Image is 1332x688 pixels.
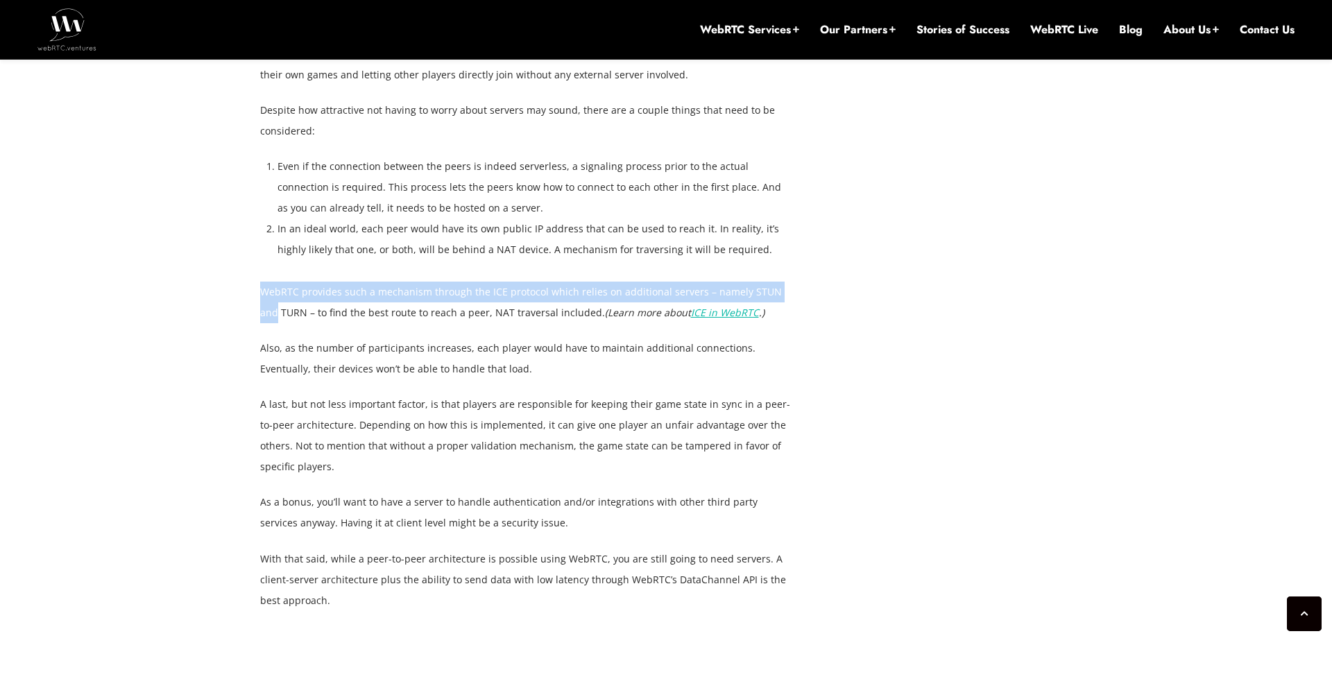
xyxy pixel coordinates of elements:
a: WebRTC Services [700,22,799,37]
a: ICE in WebRTC [691,306,759,319]
a: WebRTC Live [1030,22,1098,37]
em: (Learn more about [605,306,691,319]
a: Contact Us [1240,22,1295,37]
a: Blog [1119,22,1143,37]
p: As a bonus, you’ll want to have a server to handle authentication and/or integrations with other ... [260,492,794,533]
p: Despite how attractive not having to worry about servers may sound, there are a couple things tha... [260,100,794,141]
a: Stories of Success [916,22,1009,37]
img: WebRTC.ventures [37,8,96,50]
em: .) [759,306,765,319]
a: About Us [1163,22,1219,37]
a: Our Partners [820,22,896,37]
p: With that said, while a peer-to-peer architecture is possible using WebRTC, you are still going t... [260,549,794,611]
p: A last, but not less important factor, is that players are responsible for keeping their game sta... [260,394,794,477]
li: Even if the connection between the peers is indeed serverless, a signaling process prior to the a... [277,156,794,218]
li: In an ideal world, each peer would have its own public IP address that can be used to reach it. I... [277,218,794,260]
p: Also, as the number of participants increases, each player would have to maintain additional conn... [260,338,794,379]
p: WebRTC provides such a mechanism through the ICE protocol which relies on additional servers – na... [260,282,794,323]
